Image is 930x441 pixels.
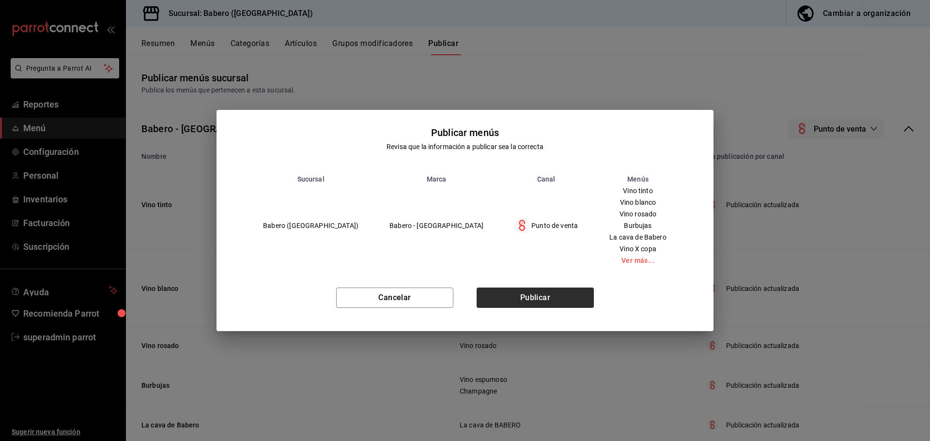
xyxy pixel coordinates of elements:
button: Cancelar [336,288,453,308]
span: Vino tinto [609,187,666,194]
button: Publicar [477,288,594,308]
span: Vino blanco [609,199,666,206]
span: Vino rosado [609,211,666,217]
a: Ver más... [609,257,666,264]
th: Sucursal [248,175,374,183]
span: Vino X copa [609,245,666,252]
th: Canal [499,175,593,183]
td: Babero - [GEOGRAPHIC_DATA] [374,183,499,268]
span: La cava de Babero [609,234,666,241]
td: Babero ([GEOGRAPHIC_DATA]) [248,183,374,268]
div: Punto de venta [514,218,578,233]
div: Revisa que la información a publicar sea la correcta [387,142,543,152]
th: Menús [593,175,682,183]
span: Burbujas [609,222,666,229]
th: Marca [374,175,499,183]
div: Publicar menús [431,125,499,140]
